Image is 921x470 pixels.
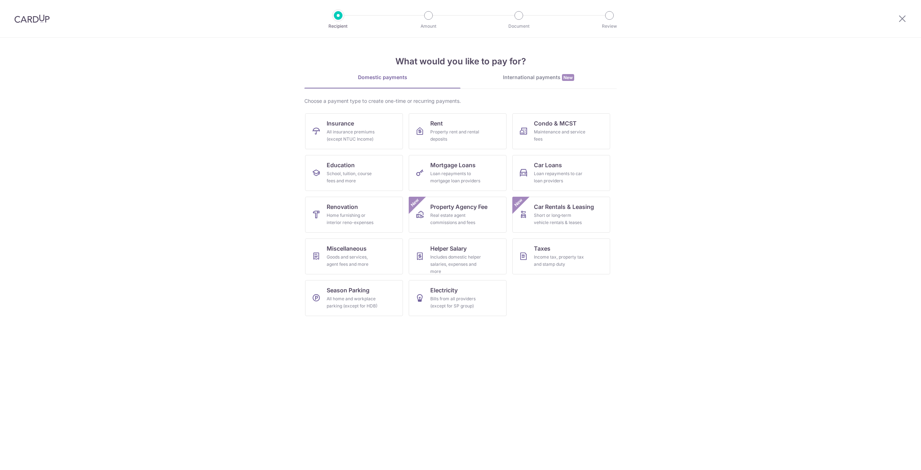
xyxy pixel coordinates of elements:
a: ElectricityBills from all providers (except for SP group) [409,280,507,316]
div: Goods and services, agent fees and more [327,254,378,268]
span: Car Rentals & Leasing [534,202,594,211]
div: Maintenance and service fees [534,128,586,143]
span: Electricity [430,286,458,295]
div: All insurance premiums (except NTUC Income) [327,128,378,143]
a: TaxesIncome tax, property tax and stamp duty [512,238,610,274]
span: Car Loans [534,161,562,169]
div: International payments [460,74,617,81]
span: Season Parking [327,286,369,295]
a: RentProperty rent and rental deposits [409,113,507,149]
div: Loan repayments to mortgage loan providers [430,170,482,184]
a: Property Agency FeeReal estate agent commissions and feesNew [409,197,507,233]
a: Mortgage LoansLoan repayments to mortgage loan providers [409,155,507,191]
a: MiscellaneousGoods and services, agent fees and more [305,238,403,274]
div: Home furnishing or interior reno-expenses [327,212,378,226]
p: Recipient [312,23,365,30]
span: Condo & MCST [534,119,577,128]
div: Bills from all providers (except for SP group) [430,295,482,310]
span: Miscellaneous [327,244,367,253]
div: School, tuition, course fees and more [327,170,378,184]
div: Loan repayments to car loan providers [534,170,586,184]
span: Property Agency Fee [430,202,487,211]
span: Education [327,161,355,169]
a: Condo & MCSTMaintenance and service fees [512,113,610,149]
a: Season ParkingAll home and workplace parking (except for HDB) [305,280,403,316]
p: Document [492,23,545,30]
a: EducationSchool, tuition, course fees and more [305,155,403,191]
span: Helper Salary [430,244,467,253]
div: All home and workplace parking (except for HDB) [327,295,378,310]
div: Domestic payments [304,74,460,81]
p: Review [583,23,636,30]
span: Rent [430,119,443,128]
span: Insurance [327,119,354,128]
div: Property rent and rental deposits [430,128,482,143]
div: Real estate agent commissions and fees [430,212,482,226]
a: Car Rentals & LeasingShort or long‑term vehicle rentals & leasesNew [512,197,610,233]
a: InsuranceAll insurance premiums (except NTUC Income) [305,113,403,149]
div: Income tax, property tax and stamp duty [534,254,586,268]
span: New [409,197,421,209]
span: Renovation [327,202,358,211]
span: New [513,197,525,209]
div: Includes domestic helper salaries, expenses and more [430,254,482,275]
img: CardUp [14,14,50,23]
div: Short or long‑term vehicle rentals & leases [534,212,586,226]
a: Car LoansLoan repayments to car loan providers [512,155,610,191]
div: Choose a payment type to create one-time or recurring payments. [304,97,617,105]
span: New [562,74,574,81]
span: Mortgage Loans [430,161,476,169]
h4: What would you like to pay for? [304,55,617,68]
a: RenovationHome furnishing or interior reno-expenses [305,197,403,233]
span: Taxes [534,244,550,253]
a: Helper SalaryIncludes domestic helper salaries, expenses and more [409,238,507,274]
p: Amount [402,23,455,30]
